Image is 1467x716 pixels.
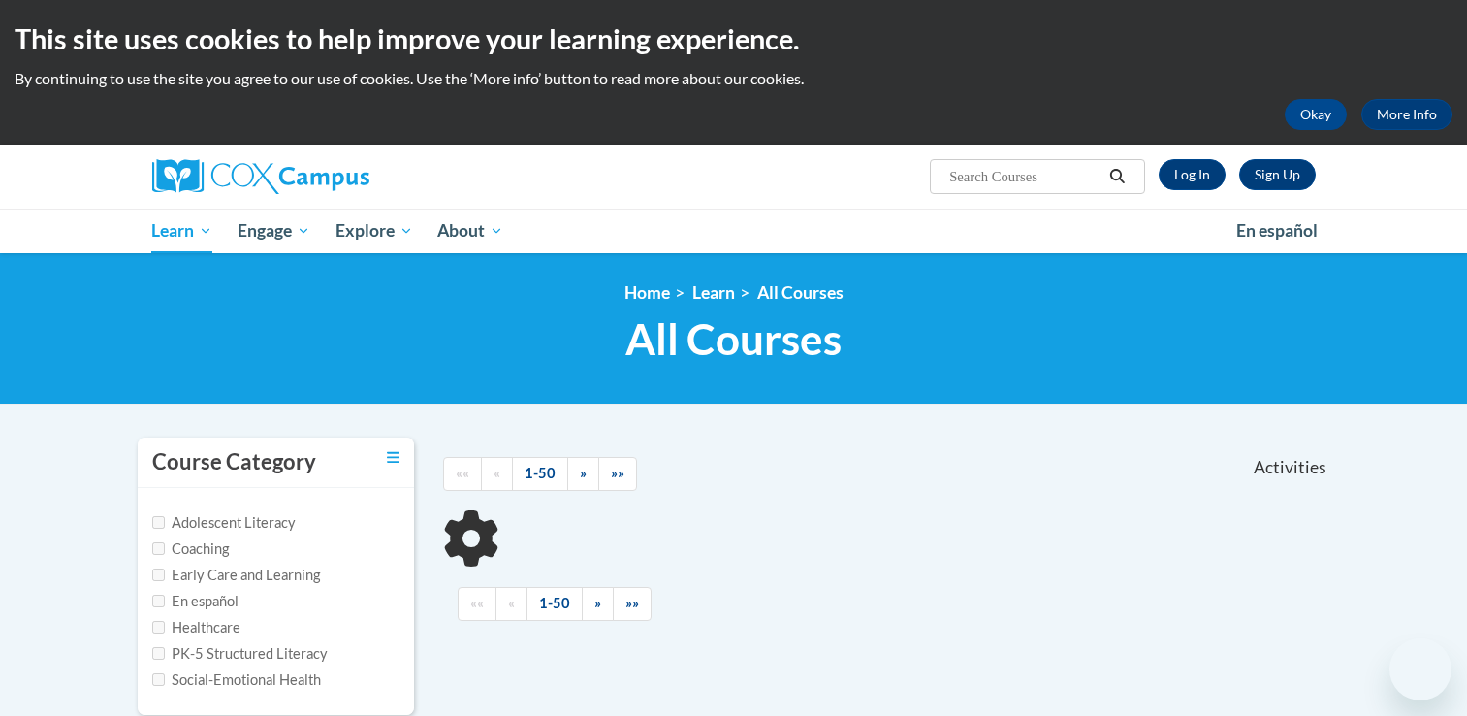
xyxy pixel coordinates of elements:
[1224,211,1330,251] a: En español
[470,595,484,611] span: ««
[611,465,624,481] span: »»
[152,565,320,586] label: Early Care and Learning
[140,209,226,253] a: Learn
[567,457,599,491] a: Next
[323,209,426,253] a: Explore
[494,465,500,481] span: «
[335,219,413,243] span: Explore
[625,313,842,365] span: All Courses
[613,587,652,621] a: End
[152,673,165,686] input: Checkbox for Options
[152,542,165,555] input: Checkbox for Options
[526,587,583,621] a: 1-50
[152,538,229,560] label: Coaching
[152,669,321,691] label: Social-Emotional Health
[152,516,165,529] input: Checkbox for Options
[624,282,670,303] a: Home
[757,282,844,303] a: All Courses
[151,219,212,243] span: Learn
[1102,165,1132,188] button: Search
[1236,220,1318,241] span: En español
[1254,457,1326,478] span: Activities
[625,595,639,611] span: »»
[15,68,1452,89] p: By continuing to use the site you agree to our use of cookies. Use the ‘More info’ button to read...
[15,19,1452,58] h2: This site uses cookies to help improve your learning experience.
[152,591,239,612] label: En español
[152,595,165,607] input: Checkbox for Options
[425,209,516,253] a: About
[152,617,240,638] label: Healthcare
[458,587,496,621] a: Begining
[437,219,503,243] span: About
[238,219,310,243] span: Engage
[152,159,369,194] img: Cox Campus
[495,587,527,621] a: Previous
[1239,159,1316,190] a: Register
[152,512,296,534] label: Adolescent Literacy
[387,447,399,469] a: Toggle collapse
[580,465,587,481] span: »
[692,282,735,303] a: Learn
[152,569,165,581] input: Checkbox for Options
[225,209,323,253] a: Engage
[1159,159,1226,190] a: Log In
[508,595,515,611] span: «
[594,595,601,611] span: »
[947,165,1102,188] input: Search Courses
[1285,99,1347,130] button: Okay
[512,457,568,491] a: 1-50
[1361,99,1452,130] a: More Info
[152,447,316,477] h3: Course Category
[582,587,614,621] a: Next
[123,209,1345,253] div: Main menu
[456,465,469,481] span: ««
[152,647,165,660] input: Checkbox for Options
[1389,638,1451,700] iframe: Button to launch messaging window
[152,643,328,665] label: PK-5 Structured Literacy
[598,457,637,491] a: End
[152,621,165,634] input: Checkbox for Options
[152,159,521,194] a: Cox Campus
[443,457,482,491] a: Begining
[481,457,513,491] a: Previous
